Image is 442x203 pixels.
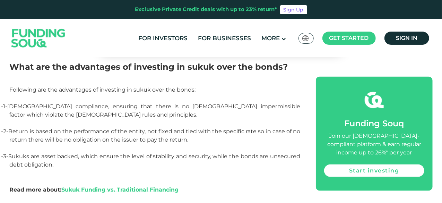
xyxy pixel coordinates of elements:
div: Join our [DEMOGRAPHIC_DATA]-compliant platform & earn regular income up to 26%* per year [324,132,424,157]
a: Start investing [324,164,424,177]
strong: Read more about: [10,186,179,193]
span: Funding Souq [344,118,404,128]
span: What are the advantages of investing in sukuk over the bonds? [10,62,288,72]
span: [DEMOGRAPHIC_DATA] compliance, ensuring that there is no [DEMOGRAPHIC_DATA] impermissible factor ... [8,103,301,118]
img: Logo [5,21,72,56]
span: Return is based on the performance of the entity, not fixed and tied with the specific rate so in... [9,128,301,143]
span: Get started [329,35,369,41]
span: 3- [3,153,9,160]
span: 1- [3,103,8,110]
span: More [261,35,280,42]
a: For Investors [137,33,189,44]
a: For Businesses [196,33,253,44]
span: Sukuks are asset backed, which ensure the level of stability and security, while the bonds are un... [9,153,301,193]
span: Following are the advantages of investing in sukuk over the bonds: [10,86,196,93]
div: Exclusive Private Credit deals with up to 23% return* [135,6,277,14]
img: fsicon [365,90,384,109]
span: - [1,153,9,160]
span: - [1,103,8,110]
span: Sign in [396,35,417,41]
span: 2- [3,128,9,135]
img: SA Flag [302,35,309,41]
a: Sign in [384,32,429,45]
span: - [1,128,9,135]
a: Sukuk Funding vs. Traditional Financing [62,186,179,193]
a: Sign Up [280,5,307,14]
